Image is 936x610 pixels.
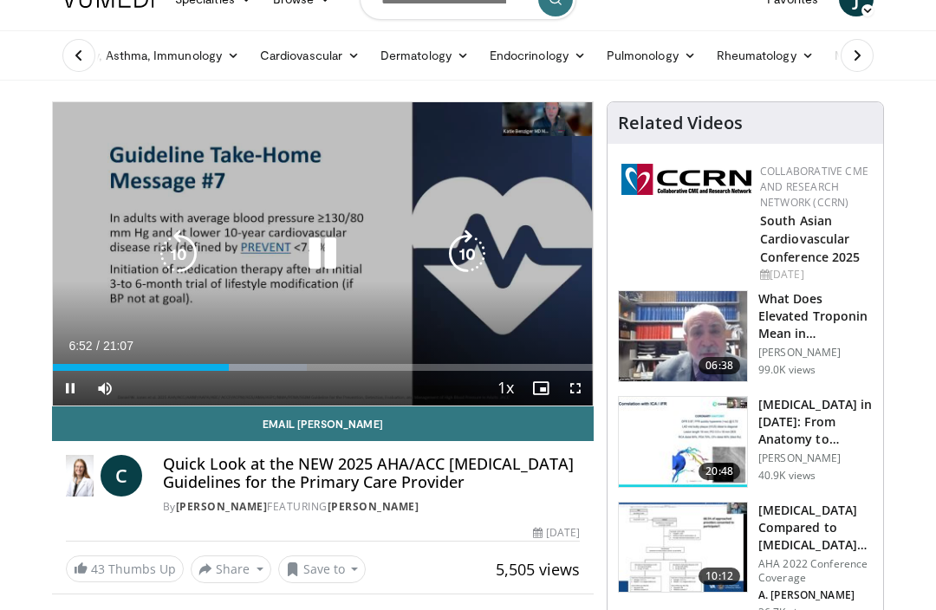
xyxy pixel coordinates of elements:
button: Pause [53,371,88,406]
a: Pulmonology [596,38,706,73]
a: 06:38 What Does Elevated Troponin Mean in [MEDICAL_DATA]? [PERSON_NAME] 99.0K views [618,290,873,382]
button: Share [191,555,271,583]
img: Dr. Catherine P. Benziger [66,455,94,496]
a: South Asian Cardiovascular Conference 2025 [760,212,861,265]
img: 823da73b-7a00-425d-bb7f-45c8b03b10c3.150x105_q85_crop-smart_upscale.jpg [619,397,747,487]
button: Playback Rate [489,371,523,406]
a: Endocrinology [479,38,596,73]
span: / [96,339,100,353]
button: Fullscreen [558,371,593,406]
a: Email [PERSON_NAME] [52,406,594,441]
span: 20:48 [699,463,740,480]
img: 7c0f9b53-1609-4588-8498-7cac8464d722.150x105_q85_crop-smart_upscale.jpg [619,503,747,593]
a: Collaborative CME and Research Network (CCRN) [760,164,868,210]
p: [PERSON_NAME] [758,346,873,360]
button: Mute [88,371,122,406]
p: AHA 2022 Conference Coverage [758,557,873,585]
a: Cardiovascular [250,38,370,73]
img: a04ee3ba-8487-4636-b0fb-5e8d268f3737.png.150x105_q85_autocrop_double_scale_upscale_version-0.2.png [621,164,751,195]
p: 99.0K views [758,363,816,377]
div: [DATE] [533,525,580,541]
div: By FEATURING [163,499,580,515]
h3: What Does Elevated Troponin Mean in [MEDICAL_DATA]? [758,290,873,342]
button: Save to [278,555,367,583]
span: 21:07 [103,339,133,353]
a: [PERSON_NAME] [176,499,268,514]
div: Progress Bar [53,364,593,371]
a: Allergy, Asthma, Immunology [52,38,250,73]
h3: [MEDICAL_DATA] in [DATE]: From Anatomy to Physiology to Plaque Burden and … [758,396,873,448]
span: 10:12 [699,568,740,585]
video-js: Video Player [53,102,593,406]
h4: Related Videos [618,113,743,133]
a: 43 Thumbs Up [66,555,184,582]
img: 98daf78a-1d22-4ebe-927e-10afe95ffd94.150x105_q85_crop-smart_upscale.jpg [619,291,747,381]
button: Enable picture-in-picture mode [523,371,558,406]
h4: Quick Look at the NEW 2025 AHA/ACC [MEDICAL_DATA] Guidelines for the Primary Care Provider [163,455,580,492]
span: 43 [91,561,105,577]
p: [PERSON_NAME] [758,451,873,465]
span: 6:52 [68,339,92,353]
h3: [MEDICAL_DATA] Compared to [MEDICAL_DATA] for the Prevention of… [758,502,873,554]
p: A. [PERSON_NAME] [758,588,873,602]
a: C [101,455,142,496]
span: 5,505 views [496,559,580,580]
a: Rheumatology [706,38,824,73]
p: 40.9K views [758,469,816,483]
div: [DATE] [760,267,869,282]
span: 06:38 [699,357,740,374]
a: 20:48 [MEDICAL_DATA] in [DATE]: From Anatomy to Physiology to Plaque Burden and … [PERSON_NAME] 4... [618,396,873,488]
a: [PERSON_NAME] [328,499,419,514]
a: Dermatology [370,38,479,73]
